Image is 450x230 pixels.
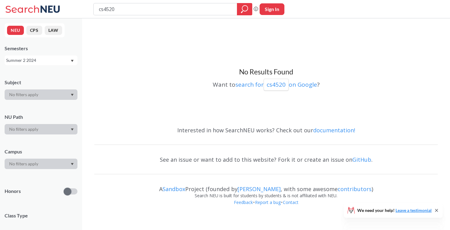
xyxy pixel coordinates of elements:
[163,185,185,193] a: Sandbox
[94,192,438,199] div: Search NEU is built for students by students & is not affiliated with NEU.
[94,199,438,215] div: • •
[5,148,77,155] div: Campus
[94,67,438,77] h3: No Results Found
[5,55,77,65] div: Summer 2 2024Dropdown arrow
[283,199,299,205] a: Contact
[94,180,438,192] div: A Project (founded by , with some awesome )
[98,4,233,14] input: Class, professor, course number, "phrase"
[235,81,317,89] a: search forcs4520on Google
[5,79,77,86] div: Subject
[5,124,77,134] div: Dropdown arrow
[71,163,74,165] svg: Dropdown arrow
[237,3,252,15] div: magnifying glass
[260,3,284,15] button: Sign In
[267,81,286,89] p: cs4520
[7,26,24,35] button: NEU
[357,208,432,213] span: We need your help!
[5,212,77,219] span: Class Type
[94,151,438,168] div: See an issue or want to add to this website? Fork it or create an issue on .
[26,26,42,35] button: CPS
[238,185,281,193] a: [PERSON_NAME]
[71,128,74,131] svg: Dropdown arrow
[352,156,371,163] a: GitHub
[338,185,372,193] a: contributors
[5,159,77,169] div: Dropdown arrow
[5,188,21,195] p: Honors
[71,60,74,62] svg: Dropdown arrow
[94,77,438,91] div: Want to ?
[5,45,77,52] div: Semesters
[94,121,438,139] div: Interested in how SearchNEU works? Check out our
[234,199,253,205] a: Feedback
[5,89,77,100] div: Dropdown arrow
[255,199,281,205] a: Report a bug
[71,94,74,96] svg: Dropdown arrow
[241,5,248,13] svg: magnifying glass
[6,57,70,64] div: Summer 2 2024
[45,26,62,35] button: LAW
[5,114,77,120] div: NU Path
[396,208,432,213] a: Leave a testimonial
[313,126,355,134] a: documentation!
